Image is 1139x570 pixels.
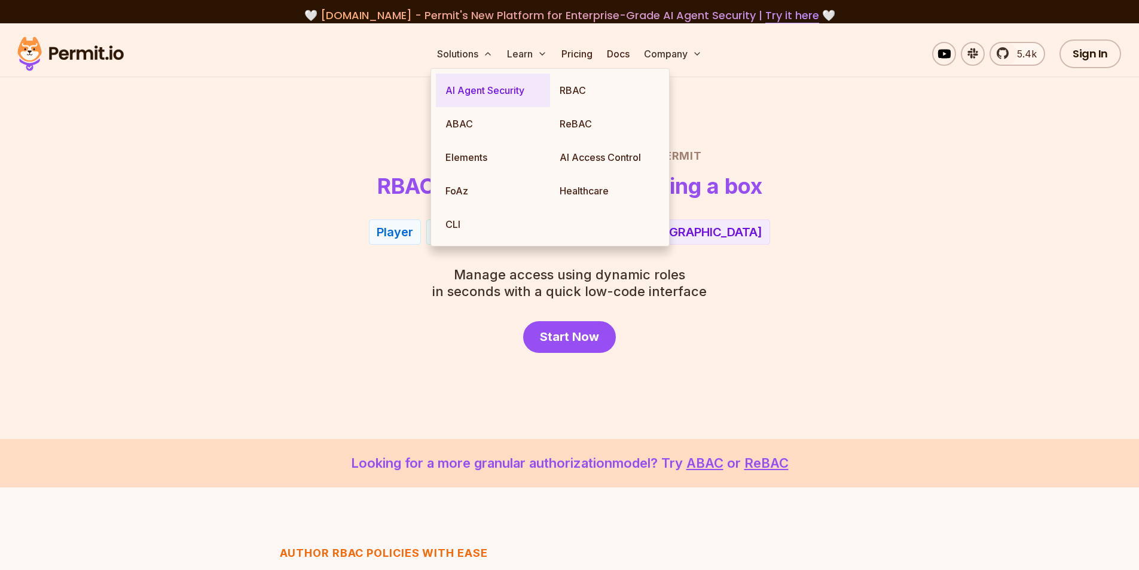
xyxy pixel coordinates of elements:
[436,174,550,208] a: FoAz
[502,42,552,66] button: Learn
[151,148,988,164] h2: Role Based Access Control
[29,453,1110,473] p: Looking for a more granular authorization model? Try or
[432,266,707,283] span: Manage access using dynamic roles
[744,455,789,471] a: ReBAC
[320,8,819,23] span: [DOMAIN_NAME] - Permit's New Platform for Enterprise-Grade AI Agent Security |
[12,33,129,74] img: Permit logo
[686,455,723,471] a: ABAC
[990,42,1045,66] a: 5.4k
[432,266,707,300] p: in seconds with a quick low-code interface
[377,174,762,198] h1: RBAC now as easy as checking a box
[377,224,413,240] div: Player
[550,141,664,174] a: AI Access Control
[639,42,707,66] button: Company
[432,42,497,66] button: Solutions
[557,42,597,66] a: Pricing
[550,74,664,107] a: RBAC
[765,8,819,23] a: Try it here
[523,321,616,353] a: Start Now
[606,224,762,240] div: From [GEOGRAPHIC_DATA]
[436,208,550,241] a: CLI
[29,7,1110,24] div: 🤍 🤍
[1059,39,1121,68] a: Sign In
[436,141,550,174] a: Elements
[1010,47,1037,61] span: 5.4k
[550,174,664,208] a: Healthcare
[550,107,664,141] a: ReBAC
[436,107,550,141] a: ABAC
[436,74,550,107] a: AI Agent Security
[280,545,606,562] h3: Author RBAC POLICIES with EASE
[540,328,599,345] span: Start Now
[602,42,634,66] a: Docs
